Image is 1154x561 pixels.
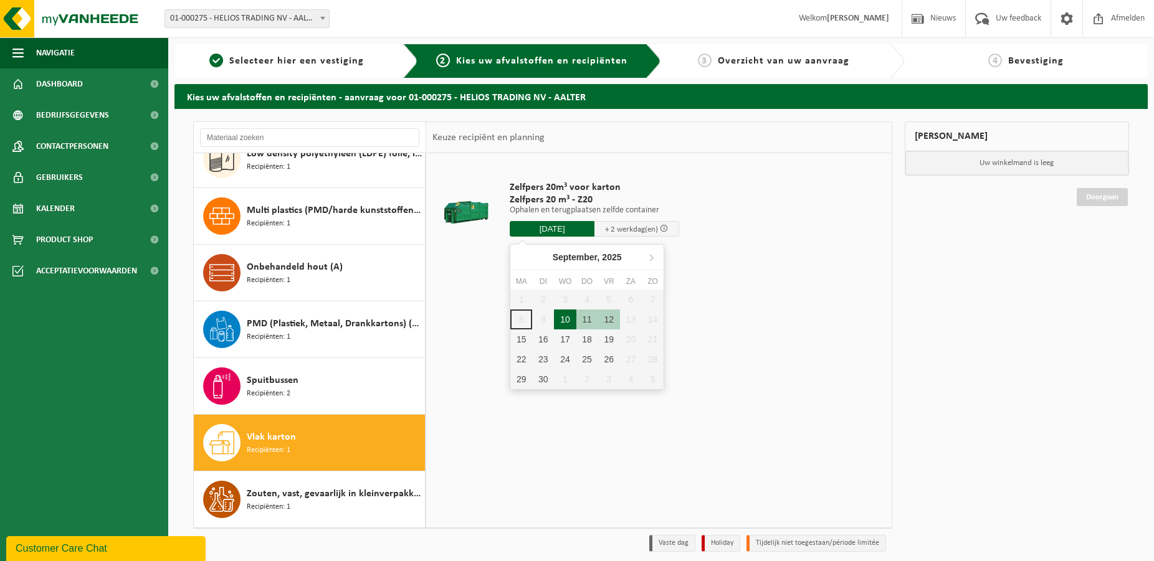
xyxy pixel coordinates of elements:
[576,275,598,288] div: do
[598,349,620,369] div: 26
[247,203,422,218] span: Multi plastics (PMD/harde kunststoffen/spanbanden/EPS/folie naturel/folie gemengd)
[194,471,426,527] button: Zouten, vast, gevaarlijk in kleinverpakking Recipiënten: 1
[510,369,532,389] div: 29
[247,501,290,513] span: Recipiënten: 1
[642,275,664,288] div: zo
[510,206,679,215] p: Ophalen en terugplaatsen zelfde container
[247,388,290,400] span: Recipiënten: 2
[247,486,422,501] span: Zouten, vast, gevaarlijk in kleinverpakking
[576,369,598,389] div: 2
[554,275,576,288] div: wo
[36,162,83,193] span: Gebruikers
[598,329,620,349] div: 19
[510,329,532,349] div: 15
[247,161,290,173] span: Recipiënten: 1
[200,128,419,147] input: Materiaal zoeken
[36,131,108,162] span: Contactpersonen
[554,309,576,329] div: 10
[1008,56,1064,66] span: Bevestiging
[1077,188,1128,206] a: Doorgaan
[548,247,627,267] div: September,
[532,329,554,349] div: 16
[746,535,886,552] li: Tijdelijk niet toegestaan/période limitée
[602,253,621,262] i: 2025
[247,445,290,456] span: Recipiënten: 1
[194,358,426,415] button: Spuitbussen Recipiënten: 2
[165,10,329,27] span: 01-000275 - HELIOS TRADING NV - AALTER
[576,329,598,349] div: 18
[247,275,290,286] span: Recipiënten: 1
[181,54,393,68] a: 1Selecteer hier een vestiging
[247,260,343,275] span: Onbehandeld hout (A)
[576,309,598,329] div: 11
[510,349,532,369] div: 22
[456,56,627,66] span: Kies uw afvalstoffen en recipiënten
[576,349,598,369] div: 25
[436,54,450,67] span: 2
[426,122,551,153] div: Keuze recipiënt en planning
[209,54,223,67] span: 1
[598,309,620,329] div: 12
[510,221,594,237] input: Selecteer datum
[620,275,642,288] div: za
[649,535,695,552] li: Vaste dag
[194,415,426,471] button: Vlak karton Recipiënten: 1
[605,225,658,233] span: + 2 werkdag(en)
[36,224,93,255] span: Product Shop
[554,369,576,389] div: 1
[247,430,296,445] span: Vlak karton
[174,84,1148,108] h2: Kies uw afvalstoffen en recipiënten - aanvraag voor 01-000275 - HELIOS TRADING NV - AALTER
[36,100,109,131] span: Bedrijfsgegevens
[598,369,620,389] div: 3
[988,54,1002,67] span: 4
[532,349,554,369] div: 23
[36,255,137,286] span: Acceptatievoorwaarden
[6,534,208,561] iframe: chat widget
[247,146,422,161] span: Low density polyethyleen (LDPE) folie, los, gekleurd
[247,316,422,331] span: PMD (Plastiek, Metaal, Drankkartons) (bedrijven)
[598,275,620,288] div: vr
[194,301,426,358] button: PMD (Plastiek, Metaal, Drankkartons) (bedrijven) Recipiënten: 1
[702,535,740,552] li: Holiday
[36,193,75,224] span: Kalender
[194,131,426,188] button: Low density polyethyleen (LDPE) folie, los, gekleurd Recipiënten: 1
[510,275,532,288] div: ma
[532,275,554,288] div: di
[194,245,426,301] button: Onbehandeld hout (A) Recipiënten: 1
[905,121,1130,151] div: [PERSON_NAME]
[554,329,576,349] div: 17
[165,9,330,28] span: 01-000275 - HELIOS TRADING NV - AALTER
[36,68,83,100] span: Dashboard
[510,194,679,206] span: Zelfpers 20 m³ - Z20
[229,56,364,66] span: Selecteer hier een vestiging
[510,181,679,194] span: Zelfpers 20m³ voor karton
[554,349,576,369] div: 24
[194,188,426,245] button: Multi plastics (PMD/harde kunststoffen/spanbanden/EPS/folie naturel/folie gemengd) Recipiënten: 1
[827,14,889,23] strong: [PERSON_NAME]
[247,331,290,343] span: Recipiënten: 1
[718,56,849,66] span: Overzicht van uw aanvraag
[532,369,554,389] div: 30
[905,151,1129,175] p: Uw winkelmand is leeg
[247,218,290,230] span: Recipiënten: 1
[36,37,75,68] span: Navigatie
[698,54,712,67] span: 3
[247,373,298,388] span: Spuitbussen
